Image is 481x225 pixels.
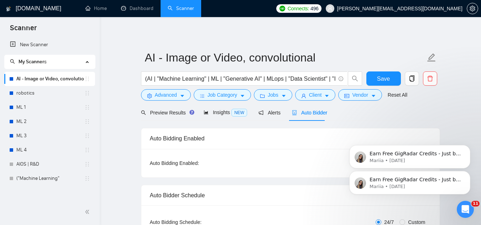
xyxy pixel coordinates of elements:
[155,91,177,99] span: Advanced
[16,143,84,157] a: ML 4
[258,110,281,116] span: Alerts
[240,93,245,98] span: caret-down
[4,129,95,143] li: ML 3
[145,74,335,83] input: Search Freelance Jobs...
[141,110,192,116] span: Preview Results
[423,75,437,82] span: delete
[366,71,401,86] button: Save
[84,76,90,82] span: holder
[141,89,191,101] button: settingAdvancedcaret-down
[254,89,292,101] button: folderJobscaret-down
[4,23,42,38] span: Scanner
[85,208,92,215] span: double-left
[268,91,278,99] span: Jobs
[344,93,349,98] span: idcard
[281,93,286,98] span: caret-down
[16,86,84,100] a: robotics
[147,93,152,98] span: setting
[292,110,297,115] span: robot
[4,86,95,100] li: robotics
[324,93,329,98] span: caret-down
[189,109,195,116] div: Tooltip anchor
[295,89,336,101] button: userClientcaret-down
[352,91,368,99] span: Vendor
[16,171,84,186] a: ("Machine Learning"
[10,59,47,65] span: My Scanners
[6,3,11,15] img: logo
[4,157,95,171] li: AIOS | R&D
[427,53,436,62] span: edit
[258,110,263,115] span: notification
[150,128,431,149] div: Auto Bidding Enabled
[84,147,90,153] span: holder
[4,72,95,86] li: AI - Image or Video, convolutional
[16,157,84,171] a: AIOS | R&D
[84,90,90,96] span: holder
[4,171,95,186] li: ("Machine Learning"
[4,38,95,52] li: New Scanner
[150,159,244,167] div: Auto Bidding Enabled:
[168,5,194,11] a: searchScanner
[145,49,425,66] input: Scanner name...
[348,71,362,86] button: search
[288,5,309,12] span: Connects:
[10,59,15,64] span: search
[348,75,362,82] span: search
[194,89,251,101] button: barsJob Categorycaret-down
[16,129,84,143] a: ML 3
[328,6,333,11] span: user
[467,3,478,14] button: setting
[339,76,343,81] span: info-circle
[405,71,419,86] button: copy
[338,89,382,101] button: idcardVendorcaret-down
[150,185,431,205] div: Auto Bidder Schedule
[84,133,90,139] span: holder
[84,105,90,110] span: holder
[16,72,84,86] a: AI - Image or Video, convolutional
[301,93,306,98] span: user
[377,74,390,83] span: Save
[310,5,318,12] span: 496
[371,93,376,98] span: caret-down
[121,5,153,11] a: dashboardDashboard
[84,119,90,124] span: holder
[16,114,84,129] a: ML 2
[471,201,480,207] span: 11
[180,93,185,98] span: caret-down
[208,91,237,99] span: Job Category
[85,5,107,11] a: homeHome
[339,100,481,206] iframe: Intercom notifications message
[19,59,47,65] span: My Scanners
[309,91,322,99] span: Client
[4,114,95,129] li: ML 2
[204,110,209,115] span: area-chart
[84,176,90,181] span: holder
[457,201,474,218] iframe: Intercom live chat
[4,100,95,114] li: ML 1
[10,38,89,52] a: New Scanner
[405,75,419,82] span: copy
[423,71,437,86] button: delete
[4,143,95,157] li: ML 4
[141,110,146,115] span: search
[204,109,247,115] span: Insights
[388,91,407,99] a: Reset All
[84,161,90,167] span: holder
[292,110,327,116] span: Auto Bidder
[260,93,265,98] span: folder
[16,100,84,114] a: ML 1
[279,6,285,11] img: upwork-logo.png
[467,6,478,11] a: setting
[231,109,247,117] span: NEW
[200,93,205,98] span: bars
